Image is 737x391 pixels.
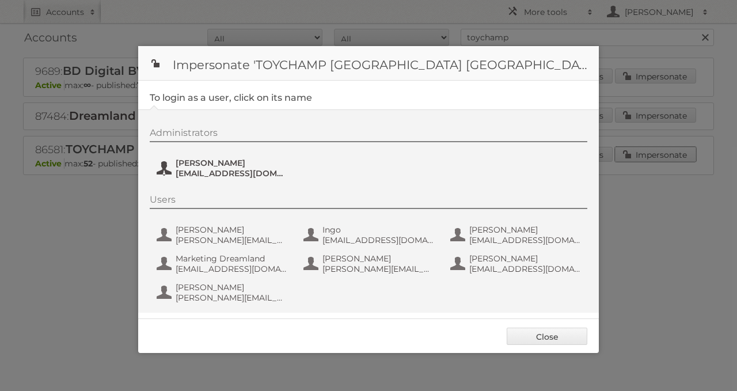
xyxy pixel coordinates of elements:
[322,264,434,274] span: [PERSON_NAME][EMAIL_ADDRESS][DOMAIN_NAME]
[322,225,434,235] span: Ingo
[155,252,291,275] button: Marketing Dreamland [EMAIL_ADDRESS][DOMAIN_NAME]
[302,252,438,275] button: [PERSON_NAME] [PERSON_NAME][EMAIL_ADDRESS][DOMAIN_NAME]
[176,293,287,303] span: [PERSON_NAME][EMAIL_ADDRESS][DOMAIN_NAME]
[150,92,312,103] legend: To login as a user, click on its name
[449,252,584,275] button: [PERSON_NAME] [EMAIL_ADDRESS][DOMAIN_NAME]
[176,264,287,274] span: [EMAIL_ADDRESS][DOMAIN_NAME]
[507,328,587,345] a: Close
[155,223,291,246] button: [PERSON_NAME] [PERSON_NAME][EMAIL_ADDRESS][PERSON_NAME][DOMAIN_NAME]
[176,158,287,168] span: [PERSON_NAME]
[176,168,287,179] span: [EMAIL_ADDRESS][DOMAIN_NAME]
[155,281,291,304] button: [PERSON_NAME] [PERSON_NAME][EMAIL_ADDRESS][DOMAIN_NAME]
[176,235,287,245] span: [PERSON_NAME][EMAIL_ADDRESS][PERSON_NAME][DOMAIN_NAME]
[176,282,287,293] span: [PERSON_NAME]
[469,225,581,235] span: [PERSON_NAME]
[176,253,287,264] span: Marketing Dreamland
[176,225,287,235] span: [PERSON_NAME]
[150,127,587,142] div: Administrators
[469,235,581,245] span: [EMAIL_ADDRESS][DOMAIN_NAME]
[469,264,581,274] span: [EMAIL_ADDRESS][DOMAIN_NAME]
[150,194,587,209] div: Users
[322,235,434,245] span: [EMAIL_ADDRESS][DOMAIN_NAME]
[302,223,438,246] button: Ingo [EMAIL_ADDRESS][DOMAIN_NAME]
[322,253,434,264] span: [PERSON_NAME]
[469,253,581,264] span: [PERSON_NAME]
[449,223,584,246] button: [PERSON_NAME] [EMAIL_ADDRESS][DOMAIN_NAME]
[138,46,599,81] h1: Impersonate 'TOYCHAMP [GEOGRAPHIC_DATA] [GEOGRAPHIC_DATA]'
[155,157,291,180] button: [PERSON_NAME] [EMAIL_ADDRESS][DOMAIN_NAME]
